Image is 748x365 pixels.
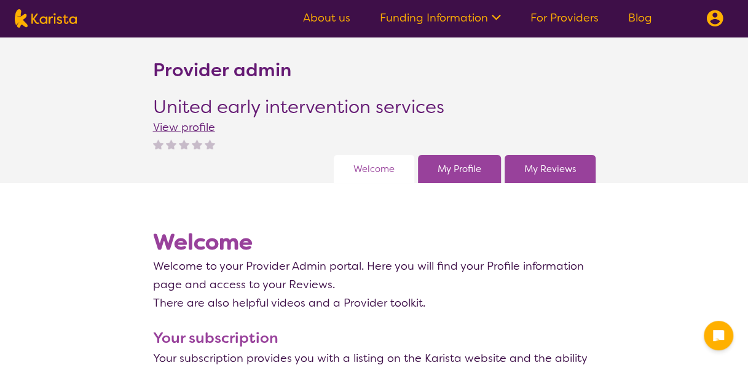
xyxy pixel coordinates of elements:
[380,10,501,25] a: Funding Information
[153,120,215,135] a: View profile
[179,139,189,149] img: nonereviewstar
[530,10,599,25] a: For Providers
[353,160,395,178] a: Welcome
[153,139,163,149] img: nonereviewstar
[628,10,652,25] a: Blog
[524,160,576,178] a: My Reviews
[153,227,596,257] h1: Welcome
[153,257,596,294] p: Welcome to your Provider Admin portal. Here you will find your Profile information page and acces...
[303,10,350,25] a: About us
[15,9,77,28] img: Karista logo
[706,10,723,27] img: menu
[153,96,444,118] h2: United early intervention services
[166,139,176,149] img: nonereviewstar
[205,139,215,149] img: nonereviewstar
[153,327,596,349] h3: Your subscription
[192,139,202,149] img: nonereviewstar
[153,59,291,81] h2: Provider admin
[438,160,481,178] a: My Profile
[153,294,596,312] p: There are also helpful videos and a Provider toolkit.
